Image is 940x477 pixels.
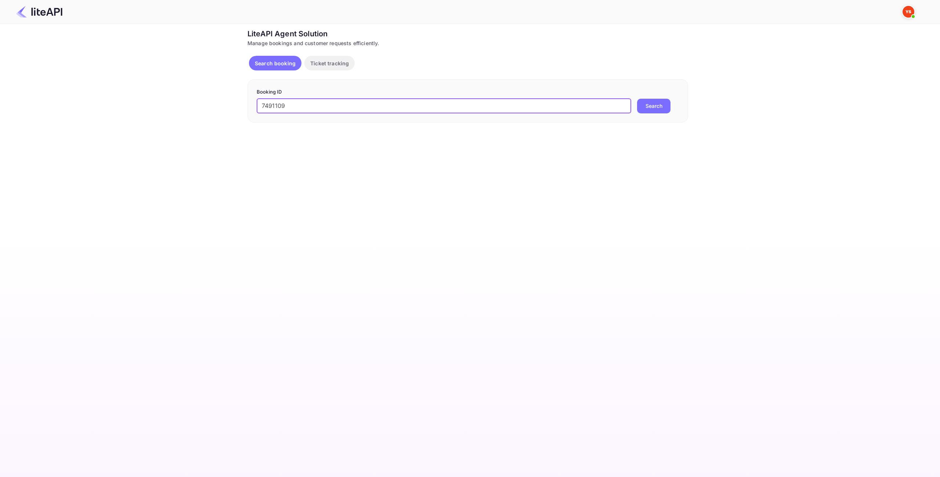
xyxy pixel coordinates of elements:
[257,99,631,113] input: Enter Booking ID (e.g., 63782194)
[16,6,62,18] img: LiteAPI Logo
[310,59,349,67] p: Ticket tracking
[257,88,679,96] p: Booking ID
[247,39,688,47] div: Manage bookings and customer requests efficiently.
[247,28,688,39] div: LiteAPI Agent Solution
[255,59,296,67] p: Search booking
[637,99,670,113] button: Search
[903,6,914,18] img: Yandex Support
